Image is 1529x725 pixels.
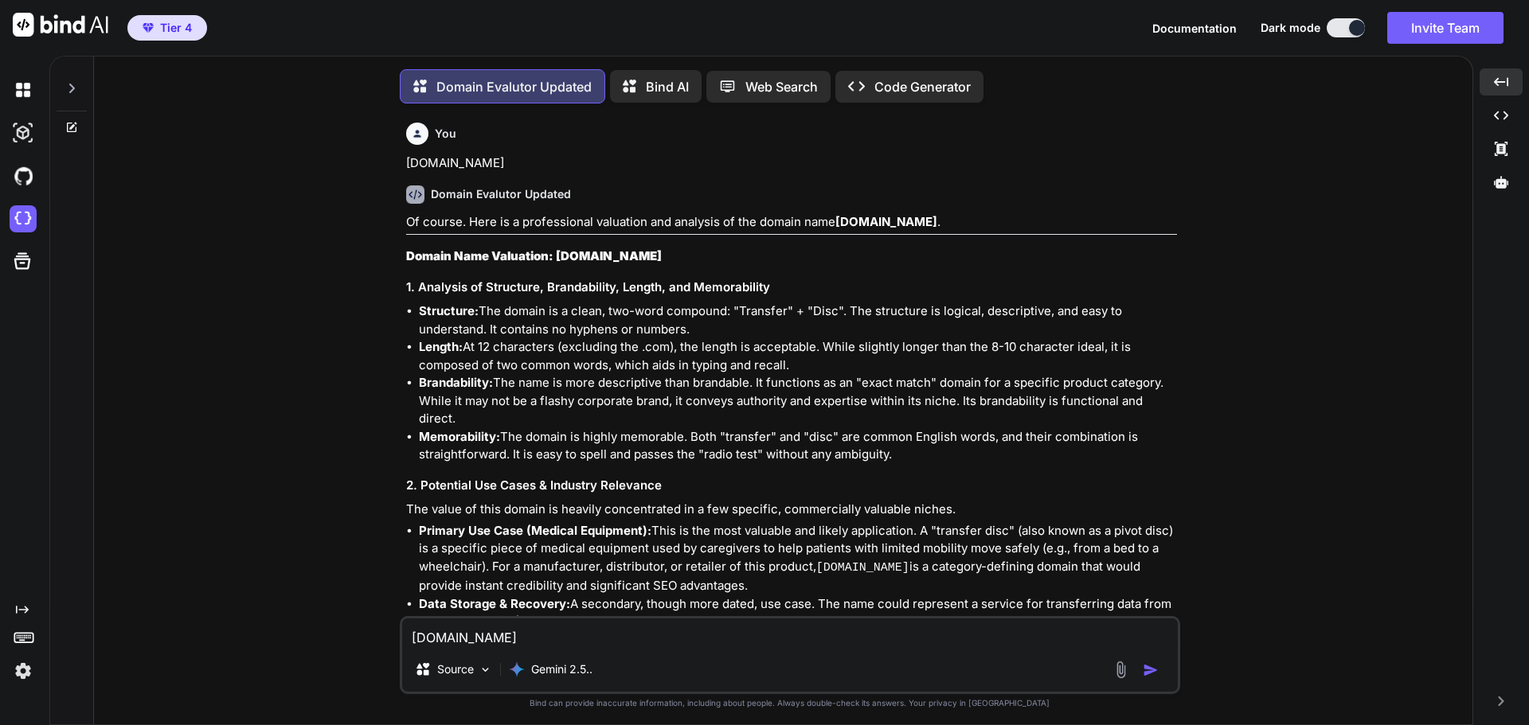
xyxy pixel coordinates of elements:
p: [DOMAIN_NAME] [406,154,1177,173]
span: Tier 4 [160,20,192,36]
p: Web Search [745,77,818,96]
textarea: [DOMAIN_NAME] [402,618,1178,647]
span: Dark mode [1261,20,1320,36]
img: cloudideIcon [10,205,37,232]
h3: 1. Analysis of Structure, Brandability, Length, and Memorability [406,279,1177,297]
span: Documentation [1152,21,1237,35]
p: The value of this domain is heavily concentrated in a few specific, commercially valuable niches. [406,501,1177,519]
img: darkChat [10,76,37,103]
strong: Length: [419,339,463,354]
li: At 12 characters (excluding the .com), the length is acceptable. While slightly longer than the 8... [419,338,1177,374]
img: Gemini 2.5 Pro [509,661,525,677]
button: Invite Team [1387,12,1504,44]
li: The domain is a clean, two-word compound: "Transfer" + "Disc". The structure is logical, descript... [419,302,1177,338]
p: Of course. Here is a professional valuation and analysis of the domain name . [406,213,1177,232]
h3: 2. Potential Use Cases & Industry Relevance [406,477,1177,495]
strong: Primary Use Case (Medical Equipment): [419,523,651,538]
img: settings [10,657,37,684]
h6: You [435,126,456,142]
img: githubDark [10,162,37,189]
img: premium [143,23,154,33]
strong: Data Storage & Recovery: [419,596,570,611]
li: The name is more descriptive than brandable. It functions as an "exact match" domain for a specif... [419,374,1177,428]
img: Pick Models [479,663,492,676]
p: Bind can provide inaccurate information, including about people. Always double-check its answers.... [400,697,1180,709]
strong: [DOMAIN_NAME] [835,214,937,229]
strong: Memorability: [419,429,500,444]
p: Source [437,661,474,677]
h6: Domain Evalutor Updated [431,186,571,202]
p: Bind AI [646,77,689,96]
strong: Structure: [419,303,479,318]
li: The domain is highly memorable. Both "transfer" and "disc" are common English words, and their co... [419,428,1177,464]
code: [DOMAIN_NAME] [816,561,909,575]
img: Bind AI [13,13,108,37]
p: Code Generator [874,77,971,96]
strong: Domain Name Valuation: [DOMAIN_NAME] [406,248,662,263]
strong: Brandability: [419,375,493,390]
img: attachment [1112,661,1130,679]
li: A secondary, though more dated, use case. The name could represent a service for transferring dat... [419,595,1177,631]
img: darkAi-studio [10,119,37,146]
p: Gemini 2.5.. [531,661,592,677]
li: This is the most valuable and likely application. A "transfer disc" (also known as a pivot disc) ... [419,522,1177,595]
button: premiumTier 4 [127,15,207,41]
button: Documentation [1152,20,1237,37]
p: Domain Evalutor Updated [436,77,592,96]
img: icon [1143,662,1159,678]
